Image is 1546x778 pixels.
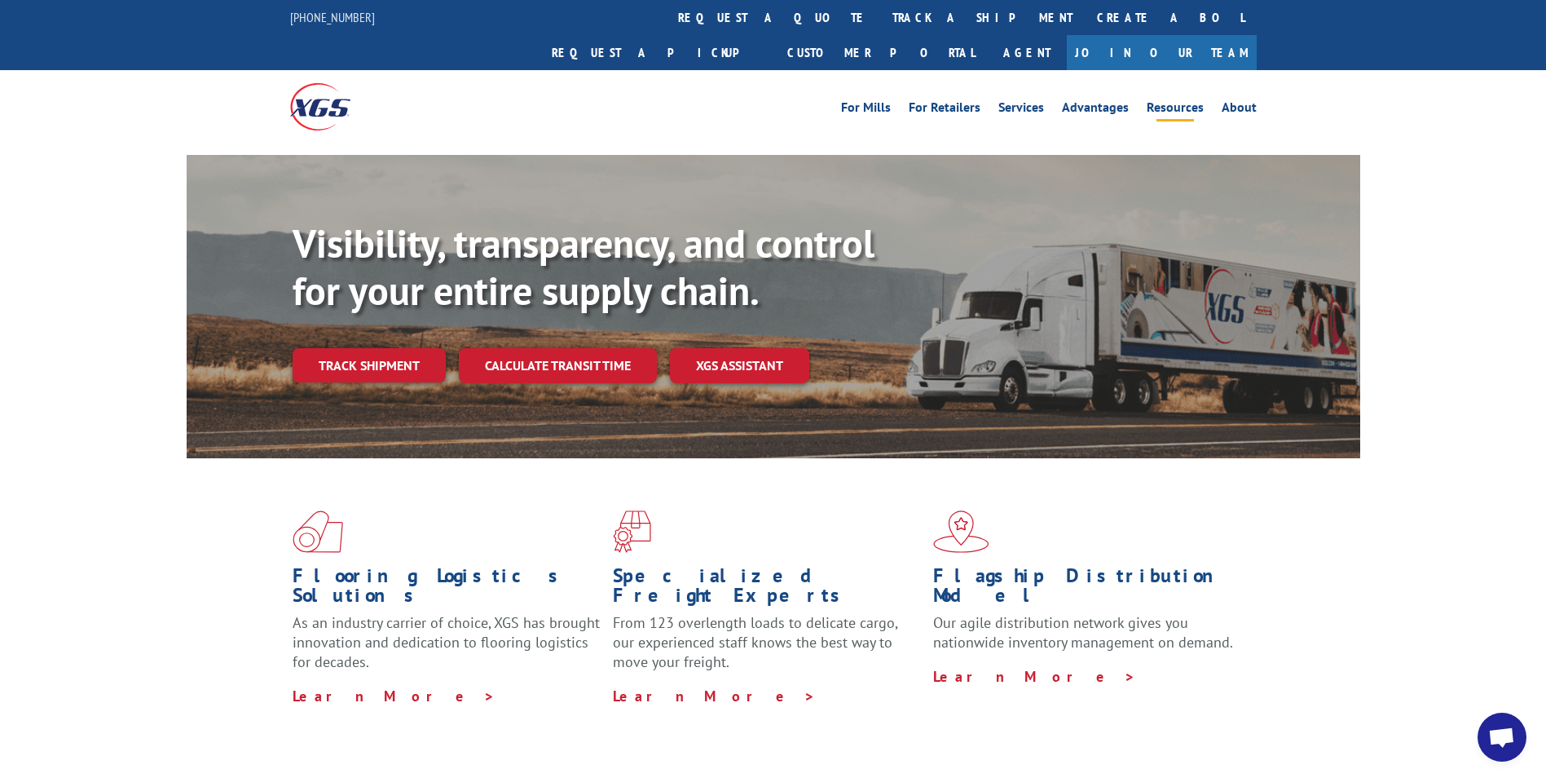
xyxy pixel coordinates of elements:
[293,687,496,705] a: Learn More >
[933,511,989,553] img: xgs-icon-flagship-distribution-model-red
[540,35,775,70] a: Request a pickup
[933,566,1241,613] h1: Flagship Distribution Model
[290,9,375,25] a: [PHONE_NUMBER]
[1062,101,1129,119] a: Advantages
[933,613,1233,652] span: Our agile distribution network gives you nationwide inventory management on demand.
[293,348,446,382] a: Track shipment
[1147,101,1204,119] a: Resources
[670,348,809,383] a: XGS ASSISTANT
[613,511,651,553] img: xgs-icon-focused-on-flooring-red
[293,566,601,613] h1: Flooring Logistics Solutions
[998,101,1044,119] a: Services
[613,566,921,613] h1: Specialized Freight Experts
[909,101,980,119] a: For Retailers
[459,348,657,383] a: Calculate transit time
[1067,35,1257,70] a: Join Our Team
[987,35,1067,70] a: Agent
[293,511,343,553] img: xgs-icon-total-supply-chain-intelligence-red
[1222,101,1257,119] a: About
[613,687,816,705] a: Learn More >
[841,101,891,119] a: For Mills
[293,218,874,316] b: Visibility, transparency, and control for your entire supply chain.
[1478,713,1526,762] a: Open chat
[933,667,1136,686] a: Learn More >
[775,35,987,70] a: Customer Portal
[613,613,921,686] p: From 123 overlength loads to delicate cargo, our experienced staff knows the best way to move you...
[293,613,600,671] span: As an industry carrier of choice, XGS has brought innovation and dedication to flooring logistics...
